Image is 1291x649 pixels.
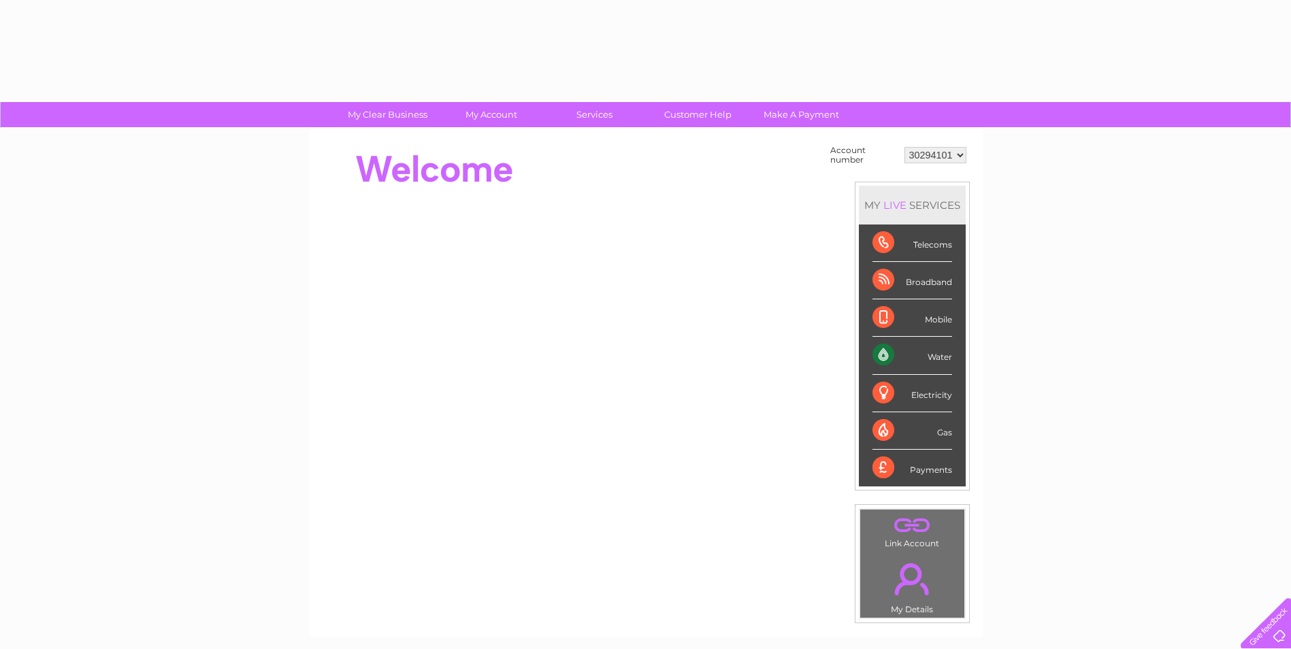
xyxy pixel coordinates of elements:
a: My Account [435,102,547,127]
td: My Details [860,552,965,618]
a: . [864,555,961,603]
td: Account number [827,142,901,168]
div: Payments [872,450,952,486]
div: Gas [872,412,952,450]
div: Broadband [872,262,952,299]
a: Customer Help [642,102,754,127]
a: Services [538,102,651,127]
a: My Clear Business [331,102,444,127]
div: Water [872,337,952,374]
div: LIVE [881,199,909,212]
td: Link Account [860,509,965,552]
div: MY SERVICES [859,186,966,224]
div: Mobile [872,299,952,337]
a: . [864,513,961,537]
a: Make A Payment [745,102,857,127]
div: Electricity [872,375,952,412]
div: Telecoms [872,224,952,262]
